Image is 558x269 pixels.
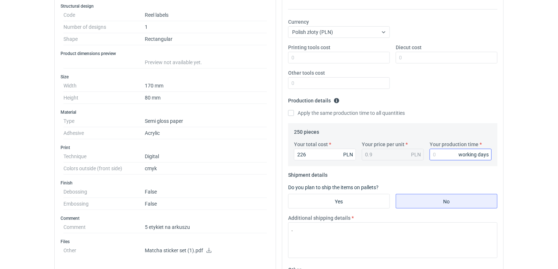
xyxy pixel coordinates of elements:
[63,245,145,259] dt: Other
[396,44,422,51] label: Diecut cost
[61,109,270,115] h3: Material
[288,214,350,222] label: Additional shipping details
[145,80,267,92] dd: 170 mm
[63,163,145,175] dt: Colors outside (front side)
[61,74,270,80] h3: Size
[145,59,202,65] span: Preview not available yet.
[145,115,267,127] dd: Semi gloss paper
[63,151,145,163] dt: Technique
[145,9,267,21] dd: Reel labels
[288,95,340,104] legend: Production details
[145,163,267,175] dd: cmyk
[430,141,478,148] label: Your production time
[288,18,309,26] label: Currency
[63,115,145,127] dt: Type
[145,198,267,210] dd: False
[63,198,145,210] dt: Embossing
[288,77,390,89] input: 0
[288,44,330,51] label: Printing tools cost
[458,151,489,158] div: working days
[63,92,145,104] dt: Height
[288,109,405,117] label: Apply the same production time to all quantities
[63,9,145,21] dt: Code
[61,51,270,56] h3: Product dimensions preview
[63,186,145,198] dt: Debossing
[61,145,270,151] h3: Print
[288,69,325,77] label: Other tools cost
[63,80,145,92] dt: Width
[145,221,267,233] dd: 5 etykiet na arkuszu
[288,194,390,208] label: Yes
[411,151,421,158] div: PLN
[145,247,267,254] p: Matcha sticker set (1).pdf
[292,29,333,35] span: Polish złoty (PLN)
[63,127,145,139] dt: Adhesive
[288,52,390,63] input: 0
[288,222,497,258] textarea: .
[145,33,267,45] dd: Rectangular
[362,141,404,148] label: Your price per unit
[145,92,267,104] dd: 80 mm
[396,194,497,208] label: No
[343,151,353,158] div: PLN
[145,21,267,33] dd: 1
[145,151,267,163] dd: Digital
[288,184,379,190] label: Do you plan to ship the items on pallets?
[288,169,328,178] legend: Shipment details
[294,141,328,148] label: Your total cost
[61,3,270,9] h3: Structural design
[61,215,270,221] h3: Comment
[61,239,270,245] h3: Files
[61,180,270,186] h3: Finish
[145,127,267,139] dd: Acrylic
[145,186,267,198] dd: False
[396,52,497,63] input: 0
[63,221,145,233] dt: Comment
[294,126,319,135] legend: 250 pieces
[63,33,145,45] dt: Shape
[63,21,145,33] dt: Number of designs
[294,149,356,160] input: 0
[430,149,492,160] input: 0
